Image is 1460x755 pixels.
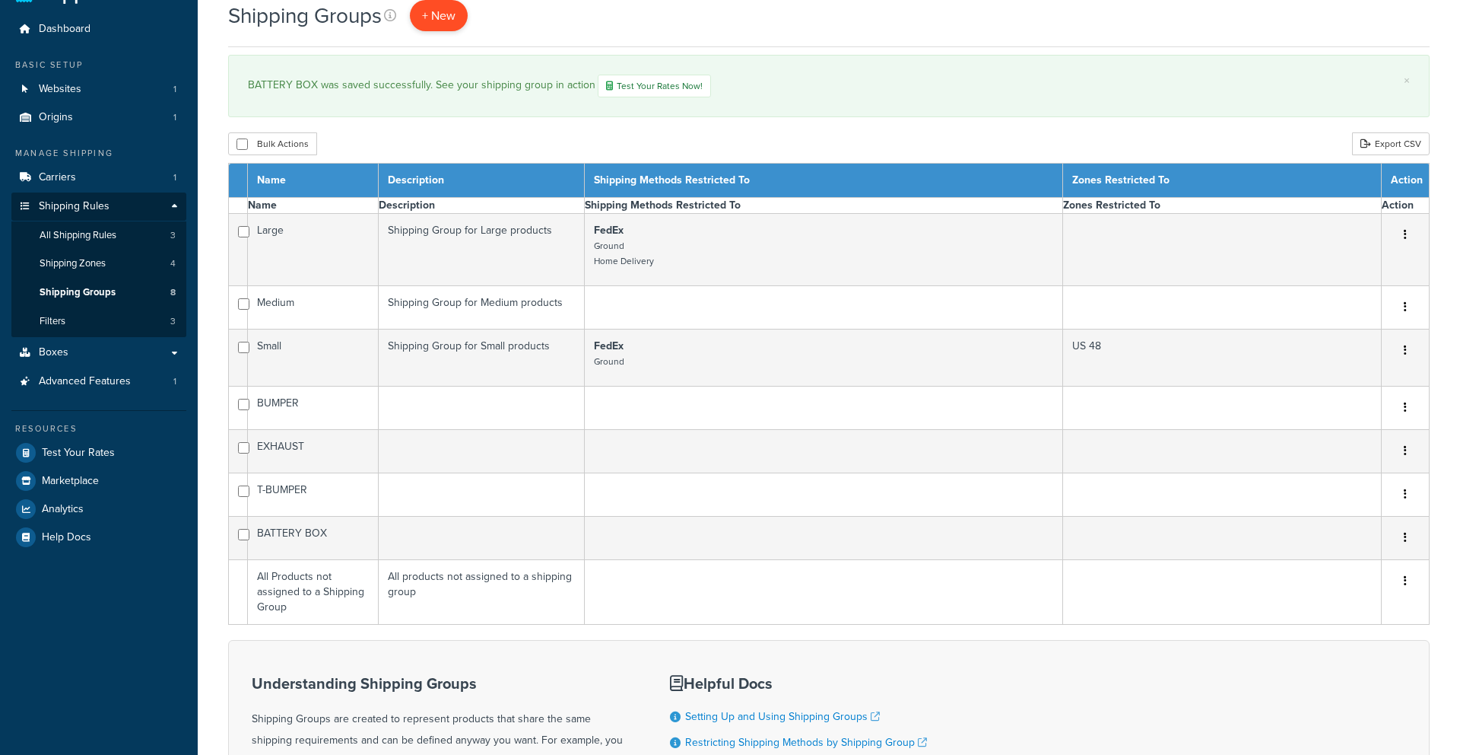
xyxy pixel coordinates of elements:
div: Basic Setup [11,59,186,72]
li: All Shipping Rules [11,221,186,250]
li: Advanced Features [11,368,186,396]
li: Shipping Rules [11,193,186,337]
span: Marketplace [42,475,99,488]
a: Filters 3 [11,307,186,336]
span: 1 [173,171,176,184]
a: Shipping Zones 4 [11,250,186,278]
a: Dashboard [11,15,186,43]
th: Action [1382,164,1430,198]
th: Shipping Methods Restricted To [585,164,1063,198]
a: Shipping Groups 8 [11,279,186,307]
li: Shipping Groups [11,279,186,307]
td: Medium [248,286,379,330]
td: All products not assigned to a shipping group [379,560,585,625]
th: Shipping Methods Restricted To [585,198,1063,214]
span: 1 [173,83,176,96]
a: Setting Up and Using Shipping Groups [685,709,880,725]
span: Dashboard [39,23,90,36]
li: Websites [11,75,186,104]
span: 3 [170,229,176,242]
span: 1 [173,375,176,388]
a: Test Your Rates Now! [598,75,711,97]
a: All Shipping Rules 3 [11,221,186,250]
a: Advanced Features 1 [11,368,186,396]
span: Carriers [39,171,76,184]
span: Analytics [42,503,84,516]
li: Filters [11,307,186,336]
td: BATTERY BOX [248,517,379,560]
div: Resources [11,422,186,435]
span: Test Your Rates [42,447,115,460]
span: All Shipping Rules [40,229,116,242]
th: Description [379,164,585,198]
td: Large [248,214,379,286]
td: Shipping Group for Large products [379,214,585,286]
a: Help Docs [11,524,186,551]
span: Shipping Zones [40,257,106,270]
th: Name [248,198,379,214]
small: Ground [594,355,624,368]
span: 1 [173,111,176,124]
span: Help Docs [42,531,91,544]
a: Carriers 1 [11,164,186,192]
span: Boxes [39,346,68,359]
td: US 48 [1063,330,1382,387]
a: Export CSV [1352,132,1430,155]
h1: Shipping Groups [228,1,382,30]
span: Advanced Features [39,375,131,388]
span: 3 [170,315,176,328]
a: Restricting Shipping Methods by Shipping Group [685,734,927,750]
a: Websites 1 [11,75,186,104]
div: BATTERY BOX was saved successfully. See your shipping group in action [248,75,1410,97]
a: × [1404,75,1410,87]
th: Description [379,198,585,214]
small: Ground Home Delivery [594,239,654,268]
td: BUMPER [248,387,379,430]
span: Shipping Groups [40,286,116,299]
th: Zones Restricted To [1063,164,1382,198]
span: Websites [39,83,81,96]
strong: FedEx [594,338,624,354]
span: Origins [39,111,73,124]
td: Shipping Group for Medium products [379,286,585,330]
td: EXHAUST [248,430,379,473]
th: Zones Restricted To [1063,198,1382,214]
td: T-BUMPER [248,473,379,517]
button: Bulk Actions [228,132,317,155]
h3: Understanding Shipping Groups [252,675,632,692]
div: Manage Shipping [11,147,186,160]
td: All Products not assigned to a Shipping Group [248,560,379,625]
th: Name [248,164,379,198]
span: + New [422,7,455,24]
a: Boxes [11,339,186,367]
span: 4 [170,257,176,270]
td: Shipping Group for Small products [379,330,585,387]
td: Small [248,330,379,387]
a: Shipping Rules [11,193,186,221]
a: Analytics [11,495,186,523]
li: Origins [11,104,186,132]
span: Filters [40,315,65,328]
li: Carriers [11,164,186,192]
th: Action [1382,198,1430,214]
h3: Helpful Docs [670,675,934,692]
span: 8 [170,286,176,299]
a: Origins 1 [11,104,186,132]
span: Shipping Rules [39,200,109,213]
li: Shipping Zones [11,250,186,278]
a: Marketplace [11,467,186,495]
a: Test Your Rates [11,439,186,467]
strong: FedEx [594,222,624,238]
